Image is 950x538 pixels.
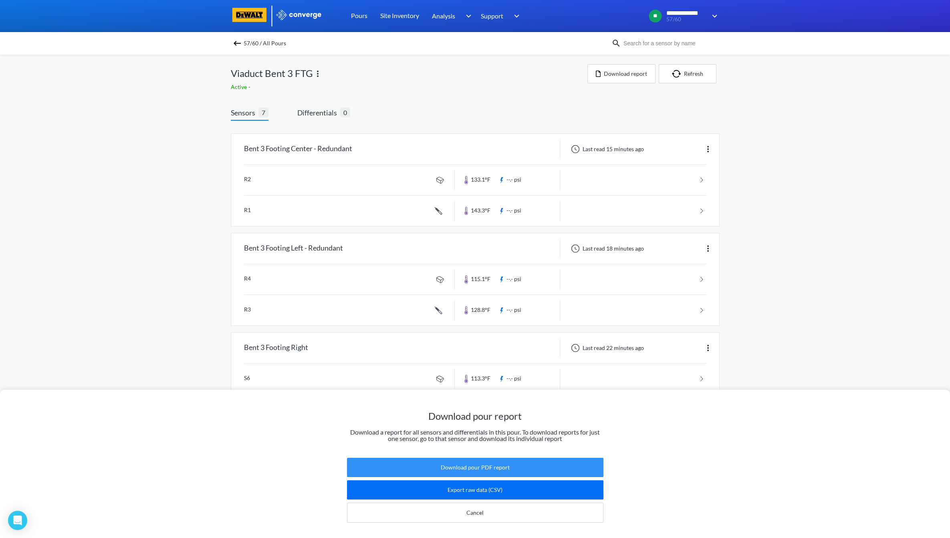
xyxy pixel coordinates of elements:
span: Analysis [432,11,455,21]
button: Download pour PDF report [347,458,603,477]
span: Support [481,11,503,21]
img: downArrow.svg [707,11,720,21]
p: Download a report for all sensors and differentials in this pour. To download reports for just on... [347,429,603,442]
h1: Download pour report [347,410,603,423]
button: Export raw data (CSV) [347,480,603,500]
input: Search for a sensor by name [621,39,718,48]
img: downArrow.svg [460,11,473,21]
img: logo-dewalt.svg [231,8,268,22]
div: Open Intercom Messenger [8,511,27,530]
img: downArrow.svg [509,11,522,21]
img: logo_ewhite.svg [276,10,322,20]
button: Cancel [347,503,603,523]
span: 57/60 / All Pours [244,38,286,49]
img: backspace.svg [232,38,242,48]
img: icon-search.svg [611,38,621,48]
span: 57/60 [666,16,707,22]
